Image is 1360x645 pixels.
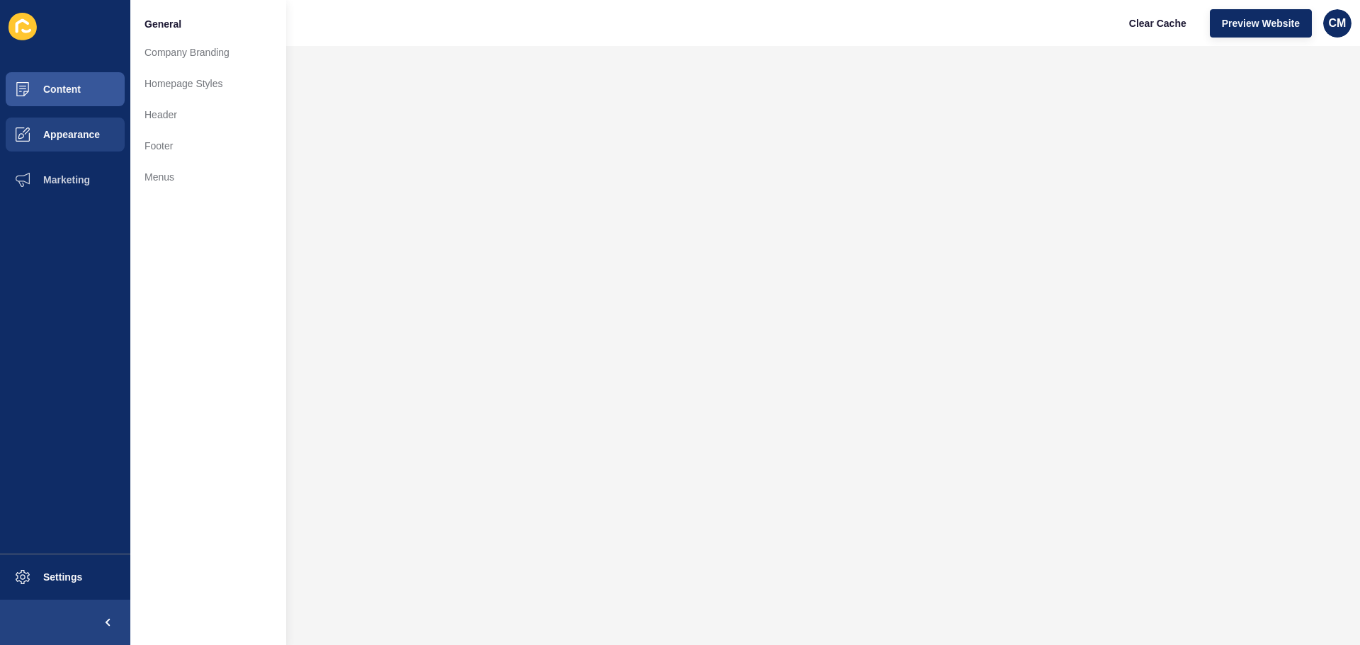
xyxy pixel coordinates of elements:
a: Menus [130,161,286,193]
a: Footer [130,130,286,161]
a: Homepage Styles [130,68,286,99]
span: General [144,17,181,31]
span: Clear Cache [1129,16,1186,30]
a: Header [130,99,286,130]
a: Company Branding [130,37,286,68]
button: Clear Cache [1117,9,1198,38]
span: Preview Website [1222,16,1300,30]
span: CM [1329,16,1347,30]
button: Preview Website [1210,9,1312,38]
